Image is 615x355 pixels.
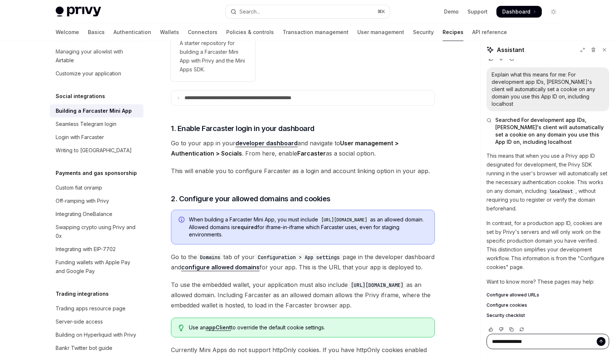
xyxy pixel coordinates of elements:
[50,67,143,80] a: Customize your application
[56,183,102,192] div: Custom fiat onramp
[495,116,609,146] span: Searched For development app IDs, [PERSON_NAME]'s client will automatically set a cookie on any d...
[171,280,435,310] span: To use the embedded wallet, your application must also include as an allowed domain. Including Fa...
[56,258,139,276] div: Funding wallets with Apple Pay and Google Pay
[171,7,255,81] a: **** **** **** **A starter repository for building a Farcaster Mini App with Privy and the Mini A...
[56,169,137,177] h5: Payments and gas sponsorship
[487,292,609,298] a: Configure allowed URLs
[348,281,406,289] code: [URL][DOMAIN_NAME]
[56,7,101,17] img: light logo
[413,23,434,41] a: Security
[50,194,143,208] a: Off-ramping with Privy
[50,104,143,117] a: Building a Farcaster Mini App
[487,219,609,272] p: In contrast, for a production app ID, cookies are set by Privy's servers and will only work on th...
[487,334,609,349] textarea: Ask a question...
[206,324,231,331] a: appClient
[497,45,524,54] span: Assistant
[50,144,143,157] a: Writing to [GEOGRAPHIC_DATA]
[496,6,542,18] a: Dashboard
[50,221,143,243] a: Swapping crypto using Privy and 0x
[50,208,143,221] a: Integrating OneBalance
[171,123,314,134] span: 1. Enable Farcaster login in your dashboard
[56,289,109,298] h5: Trading integrations
[50,328,143,341] a: Building on Hyperliquid with Privy
[239,7,260,16] div: Search...
[444,8,459,15] a: Demo
[50,302,143,315] a: Trading apps resource page
[487,313,609,318] a: Security checklist
[443,23,463,41] a: Recipes
[487,302,609,308] a: Configure cookies
[160,23,179,41] a: Wallets
[549,188,573,194] span: localhost
[497,326,506,333] button: Vote that response was not good
[297,150,326,157] strong: Farcaster
[50,181,143,194] a: Custom fiat onramp
[467,8,488,15] a: Support
[180,39,246,74] span: A starter repository for building a Farcaster Mini App with Privy and the Mini Apps SDK.
[56,23,79,41] a: Welcome
[507,326,516,333] button: Copy chat response
[487,292,539,298] span: Configure allowed URLs
[56,344,112,352] div: Bankr Twitter bot guide
[171,194,331,204] span: 2. Configure your allowed domains and cookies
[179,325,184,331] svg: Tip
[492,71,604,108] div: Explain what this means for me: For development app IDs, [PERSON_NAME]'s client will automaticall...
[50,45,143,67] a: Managing your allowlist with Airtable
[283,23,348,41] a: Transaction management
[56,69,121,78] div: Customize your application
[56,92,105,101] h5: Social integrations
[56,210,112,218] div: Integrating OneBalance
[487,277,609,286] p: Want to know more? These pages may help:
[113,23,151,41] a: Authentication
[226,23,274,41] a: Policies & controls
[197,253,223,261] code: Domains
[487,116,609,146] button: Searched For development app IDs, [PERSON_NAME]'s client will automatically set a cookie on any d...
[50,117,143,131] a: Seamless Telegram login
[487,326,495,333] button: Vote that response was good
[487,302,527,308] span: Configure cookies
[56,223,139,240] div: Swapping crypto using Privy and 0x
[179,217,186,224] svg: Info
[56,317,103,326] div: Server-side access
[502,8,530,15] span: Dashboard
[597,337,605,346] button: Send message
[189,216,427,238] span: When building a Farcaster Mini App, you must include as an allowed domain. Allowed domains is for...
[56,133,104,142] div: Login with Farcaster
[548,6,559,18] button: Toggle dark mode
[188,23,217,41] a: Connectors
[235,224,257,230] strong: required
[56,245,116,254] div: Integrating with EIP-7702
[88,23,105,41] a: Basics
[50,131,143,144] a: Login with Farcaster
[181,264,260,271] a: configure allowed domains
[318,216,370,224] code: [URL][DOMAIN_NAME]
[50,315,143,328] a: Server-side access
[189,324,427,331] span: Use an to override the default cookie settings.
[487,313,525,318] span: Security checklist
[56,106,132,115] div: Building a Farcaster Mini App
[50,256,143,278] a: Funding wallets with Apple Pay and Google Pay
[50,243,143,256] a: Integrating with EIP-7702
[56,197,109,205] div: Off-ramping with Privy
[171,252,435,272] span: Go to the tab of your page in the developer dashboard and for your app. This is the URL that your...
[56,330,136,339] div: Building on Hyperliquid with Privy
[50,341,143,355] a: Bankr Twitter bot guide
[56,146,132,155] div: Writing to [GEOGRAPHIC_DATA]
[56,304,126,313] div: Trading apps resource page
[56,47,139,65] div: Managing your allowlist with Airtable
[255,253,343,261] code: Configuration > App settings
[225,5,389,18] button: Open search
[472,23,507,41] a: API reference
[171,138,435,158] span: Go to your app in your and navigate to . From here, enable as a social option.
[357,23,404,41] a: User management
[56,120,116,128] div: Seamless Telegram login
[171,166,435,176] span: This will enable you to configure Farcaster as a login and account linking option in your app.
[377,9,385,15] span: ⌘ K
[487,152,609,213] p: This means that when you use a Privy app ID designated for development, the Privy SDK running in ...
[235,139,298,147] a: developer dashboard
[517,326,526,333] button: Reload last chat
